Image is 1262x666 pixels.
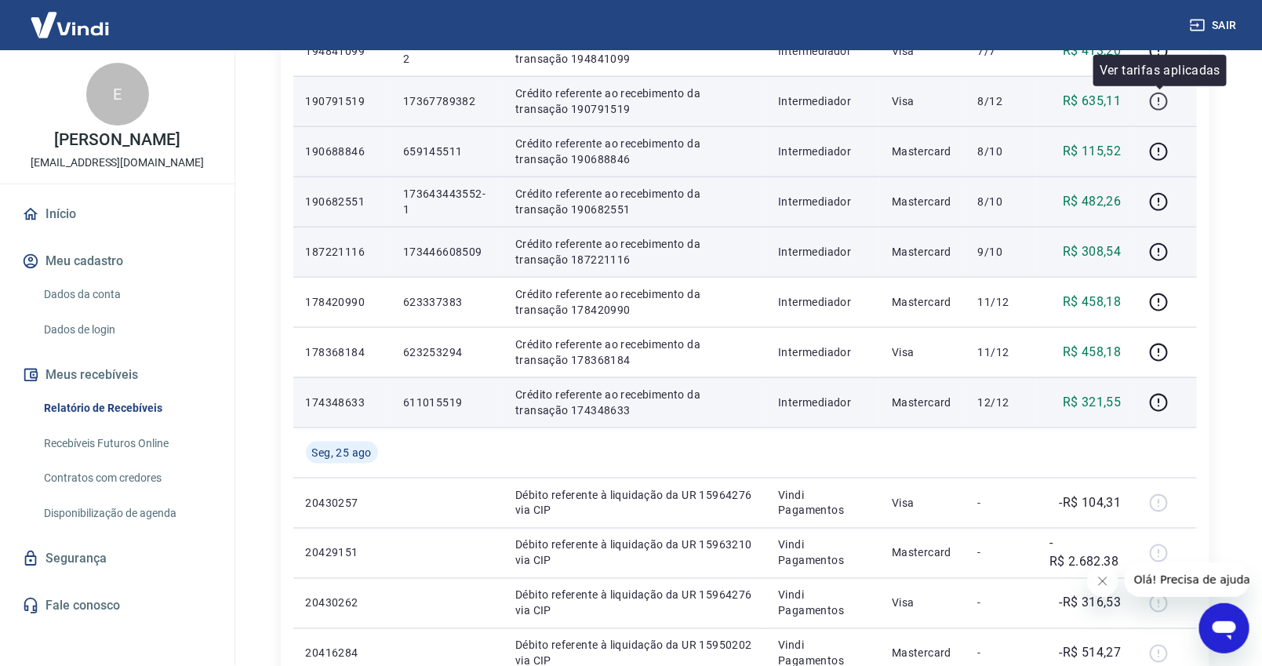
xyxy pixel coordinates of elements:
a: Fale conosco [19,588,216,623]
p: Intermediador [778,395,867,410]
p: Visa [892,344,953,360]
p: Crédito referente ao recebimento da transação 194841099 [515,35,753,67]
a: Dados de login [38,314,216,346]
p: R$ 458,18 [1063,343,1122,362]
p: 174348633 [306,395,378,410]
p: 611015519 [403,395,490,410]
iframe: Close message [1087,566,1118,597]
p: Intermediador [778,93,867,109]
p: 190688846 [306,144,378,159]
p: Mastercard [892,144,953,159]
a: Recebíveis Futuros Online [38,428,216,460]
p: R$ 321,55 [1063,393,1122,412]
p: 11/12 [978,344,1024,360]
p: R$ 458,18 [1063,293,1122,311]
p: 12/12 [978,395,1024,410]
p: Crédito referente ao recebimento da transação 190688846 [515,136,753,167]
p: Visa [892,93,953,109]
a: Disponibilização de agenda [38,497,216,530]
p: -R$ 2.682,38 [1049,534,1122,572]
p: Mastercard [892,194,953,209]
p: [EMAIL_ADDRESS][DOMAIN_NAME] [31,155,204,171]
p: - [978,495,1024,511]
p: 11/12 [978,294,1024,310]
p: Intermediador [778,294,867,310]
p: 187221116 [306,244,378,260]
p: 190791519 [306,93,378,109]
p: R$ 413,20 [1063,42,1122,60]
p: Mastercard [892,545,953,561]
div: E [86,63,149,126]
iframe: Message from company [1125,562,1249,597]
p: Débito referente à liquidação da UR 15964276 via CIP [515,487,753,519]
button: Sair [1187,11,1243,40]
p: Vindi Pagamentos [778,588,867,619]
p: Intermediador [778,144,867,159]
p: Mastercard [892,646,953,661]
p: 8/10 [978,144,1024,159]
p: Intermediador [778,43,867,59]
p: Crédito referente ao recebimento da transação 190791519 [515,86,753,117]
p: -R$ 104,31 [1060,493,1122,512]
p: Vindi Pagamentos [778,537,867,569]
p: -R$ 514,27 [1060,644,1122,663]
span: Seg, 25 ago [312,445,372,460]
p: Débito referente à liquidação da UR 15964276 via CIP [515,588,753,619]
p: Intermediador [778,344,867,360]
img: Vindi [19,1,121,49]
p: 20429151 [306,545,378,561]
p: 7/7 [978,43,1024,59]
a: Contratos com credores [38,462,216,494]
span: Olá! Precisa de ajuda? [9,11,132,24]
p: Crédito referente ao recebimento da transação 187221116 [515,236,753,267]
a: Relatório de Recebíveis [38,392,216,424]
p: Intermediador [778,244,867,260]
p: 173446608509 [403,244,490,260]
p: Visa [892,595,953,611]
p: - [978,595,1024,611]
p: R$ 482,26 [1063,192,1122,211]
p: Crédito referente ao recebimento da transação 178420990 [515,286,753,318]
p: Mastercard [892,294,953,310]
a: Dados da conta [38,278,216,311]
p: Visa [892,43,953,59]
p: 178368184 [306,344,378,360]
p: 659145511 [403,144,490,159]
p: 8/10 [978,194,1024,209]
button: Meus recebíveis [19,358,216,392]
p: 17367789382 [403,93,490,109]
p: Débito referente à liquidação da UR 15963210 via CIP [515,537,753,569]
p: 178420990 [306,294,378,310]
p: R$ 308,54 [1063,242,1122,261]
p: Crédito referente ao recebimento da transação 190682551 [515,186,753,217]
p: 173835805862-2 [403,35,490,67]
iframe: Button to launch messaging window [1199,603,1249,653]
p: 623253294 [403,344,490,360]
p: 9/10 [978,244,1024,260]
p: 20430257 [306,495,378,511]
p: Crédito referente ao recebimento da transação 178368184 [515,337,753,368]
p: Visa [892,495,953,511]
p: - [978,545,1024,561]
p: 8/12 [978,93,1024,109]
p: Intermediador [778,194,867,209]
p: R$ 115,52 [1063,142,1122,161]
p: Crédito referente ao recebimento da transação 174348633 [515,387,753,418]
p: 173643443552-1 [403,186,490,217]
a: Segurança [19,541,216,576]
p: 194841099 [306,43,378,59]
button: Meu cadastro [19,244,216,278]
p: Ver tarifas aplicadas [1100,61,1220,80]
a: Início [19,197,216,231]
p: Mastercard [892,244,953,260]
p: 190682551 [306,194,378,209]
p: Mastercard [892,395,953,410]
p: -R$ 316,53 [1060,594,1122,613]
p: 20416284 [306,646,378,661]
p: Vindi Pagamentos [778,487,867,519]
p: 623337383 [403,294,490,310]
p: R$ 635,11 [1063,92,1122,111]
p: - [978,646,1024,661]
p: 20430262 [306,595,378,611]
p: [PERSON_NAME] [54,132,180,148]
